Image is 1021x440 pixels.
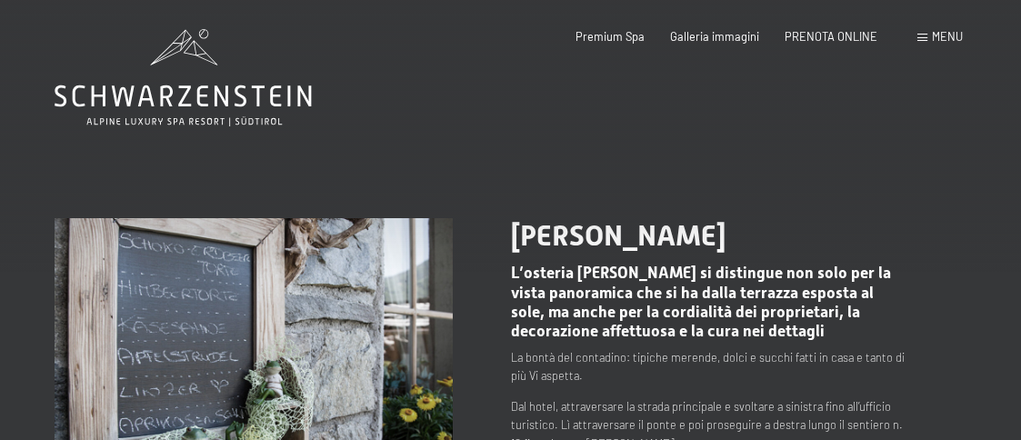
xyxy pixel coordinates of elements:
a: PRENOTA ONLINE [785,29,877,44]
a: Premium Spa [576,29,645,44]
a: Galleria immagini [670,29,759,44]
span: L’osteria [PERSON_NAME] si distingue non solo per la vista panoramica che si ha dalla terrazza es... [511,264,891,339]
span: Menu [932,29,963,44]
span: [PERSON_NAME] [511,218,726,253]
p: La bontà del contadino: tipiche merende, dolci e succhi fatti in casa e tanto di più Vi aspetta. [511,348,909,385]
